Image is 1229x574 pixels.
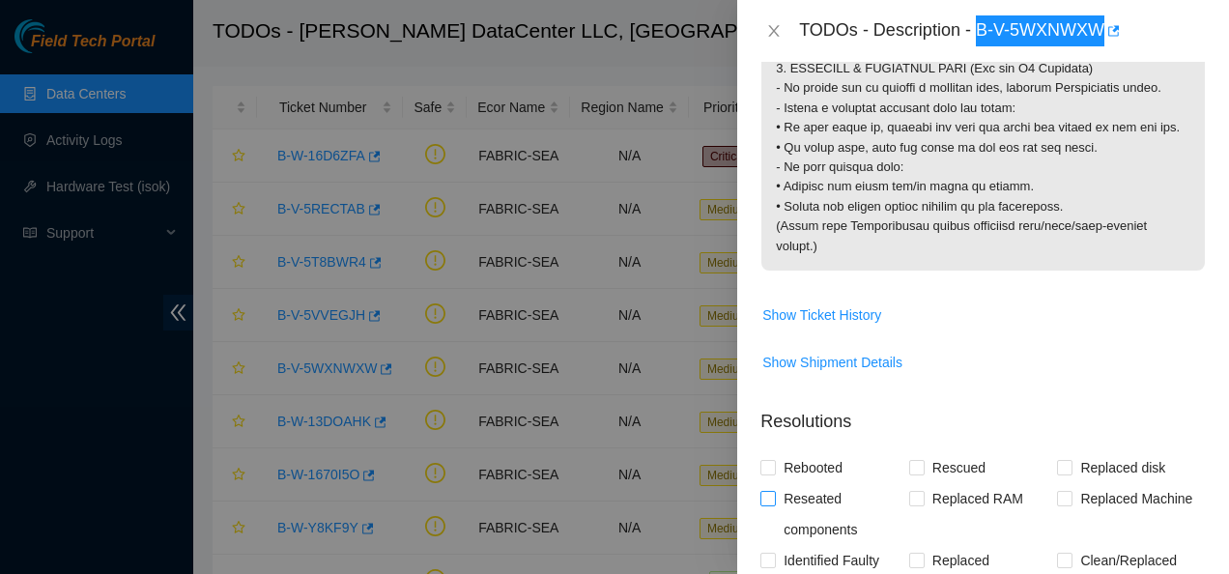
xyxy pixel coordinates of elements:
[925,452,993,483] span: Rescued
[799,15,1206,46] div: TODOs - Description - B-V-5WXNWXW
[760,393,1206,435] p: Resolutions
[761,347,903,378] button: Show Shipment Details
[1072,483,1200,514] span: Replaced Machine
[762,304,881,326] span: Show Ticket History
[761,300,882,330] button: Show Ticket History
[776,452,850,483] span: Rebooted
[766,23,782,39] span: close
[762,352,902,373] span: Show Shipment Details
[776,483,909,545] span: Reseated components
[760,22,787,41] button: Close
[925,483,1031,514] span: Replaced RAM
[1072,452,1173,483] span: Replaced disk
